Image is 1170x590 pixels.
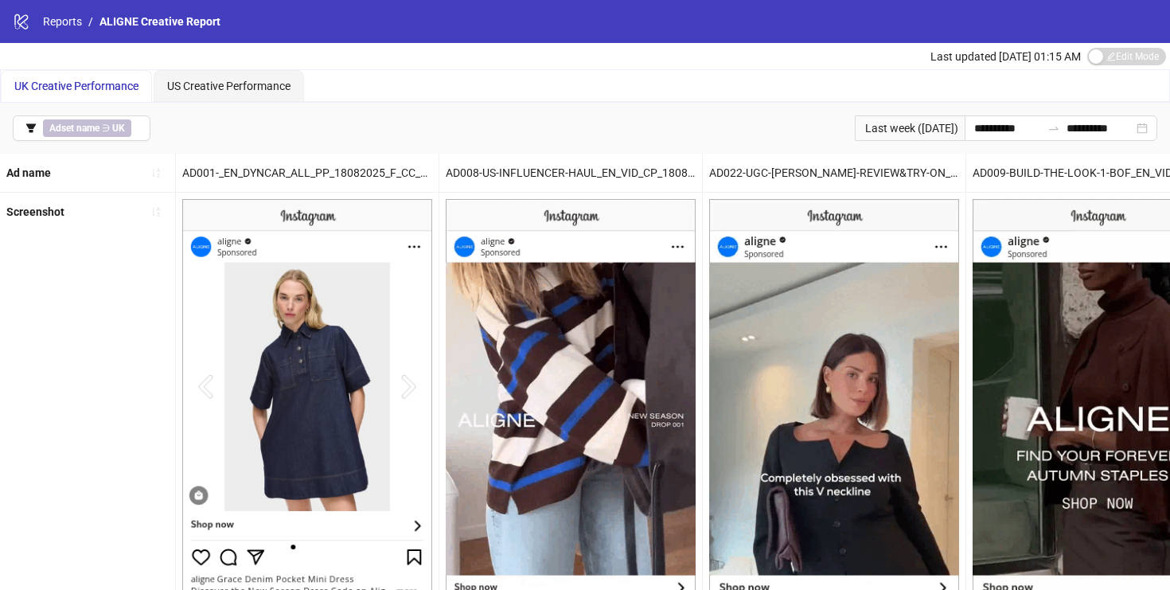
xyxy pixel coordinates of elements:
[6,205,64,218] b: Screenshot
[439,154,702,192] div: AD008-US-INFLUENCER-HAUL_EN_VID_CP_18082025_F_CC_SC10_USP11_AW26
[930,50,1081,63] span: Last updated [DATE] 01:15 AM
[49,123,99,134] b: Adset name
[1047,122,1060,135] span: to
[40,13,85,30] a: Reports
[43,119,131,137] span: ∋
[1047,122,1060,135] span: swap-right
[112,123,125,134] b: UK
[703,154,965,192] div: AD022-UGC-[PERSON_NAME]-REVIEW&TRY-ON_EN_VID_HP_11092025_F_NSE_SC11_USP7_
[14,80,138,92] span: UK Creative Performance
[88,13,93,30] li: /
[25,123,37,134] span: filter
[855,115,965,141] div: Last week ([DATE])
[150,206,162,217] span: sort-ascending
[150,167,162,178] span: sort-ascending
[167,80,291,92] span: US Creative Performance
[99,15,220,28] span: ALIGNE Creative Report
[176,154,439,192] div: AD001-_EN_DYNCAR_ALL_PP_18082025_F_CC_SC15_None_DPA
[13,115,150,141] button: Adset name ∋ UK
[6,166,51,179] b: Ad name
